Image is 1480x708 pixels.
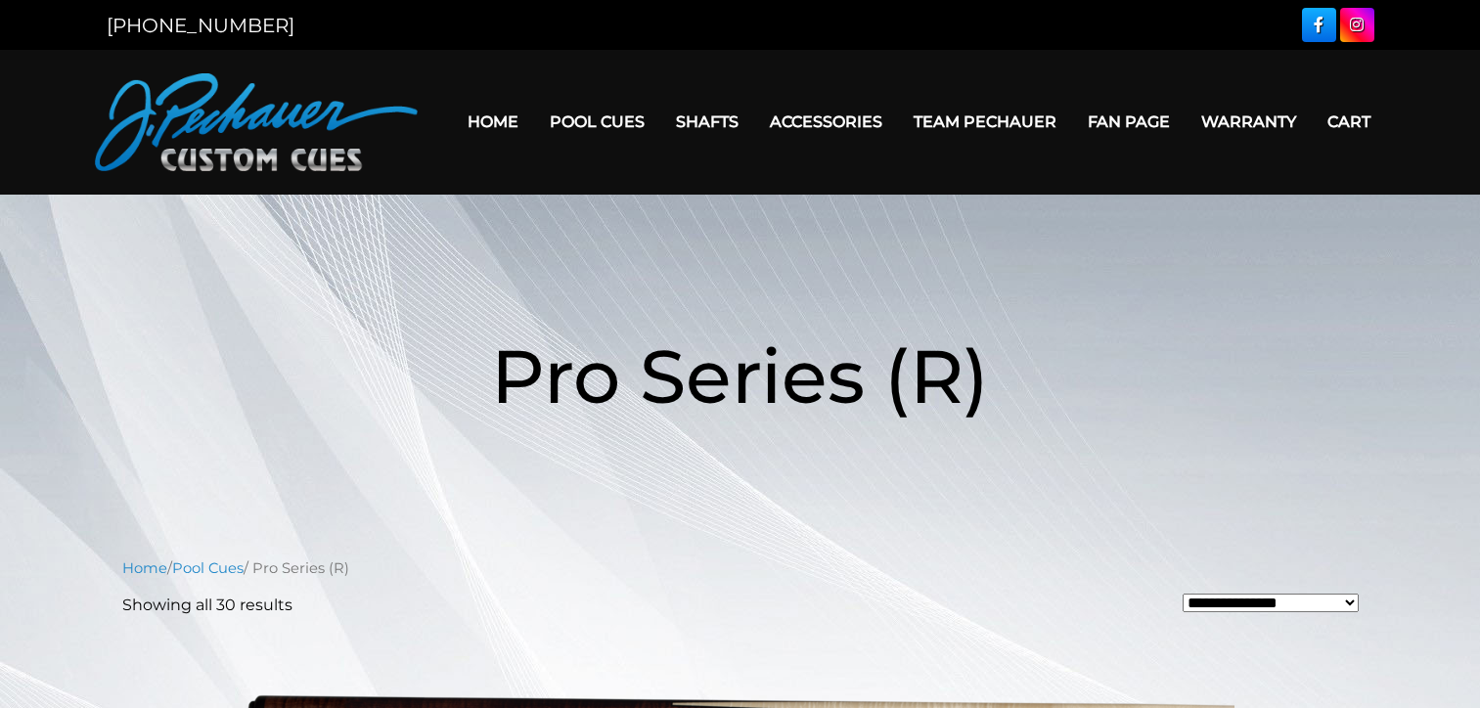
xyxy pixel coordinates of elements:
a: Home [122,559,167,577]
a: Cart [1312,97,1386,147]
span: Pro Series (R) [491,331,989,421]
a: Home [452,97,534,147]
a: Shafts [660,97,754,147]
p: Showing all 30 results [122,594,292,617]
a: [PHONE_NUMBER] [107,14,294,37]
a: Warranty [1186,97,1312,147]
nav: Breadcrumb [122,557,1359,579]
img: Pechauer Custom Cues [95,73,418,171]
a: Pool Cues [172,559,244,577]
a: Accessories [754,97,898,147]
a: Fan Page [1072,97,1186,147]
a: Team Pechauer [898,97,1072,147]
select: Shop order [1183,594,1359,612]
a: Pool Cues [534,97,660,147]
